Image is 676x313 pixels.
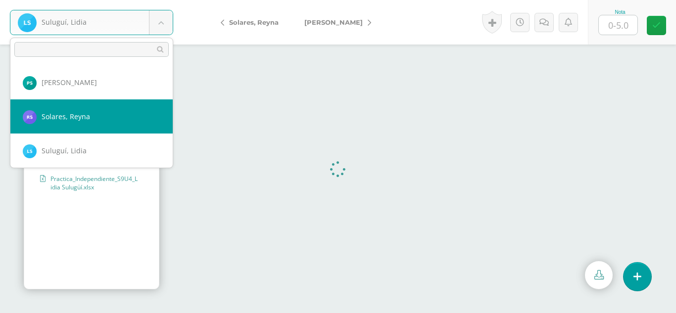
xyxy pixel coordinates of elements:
span: [PERSON_NAME] [42,78,97,87]
span: Solares, Reyna [42,112,90,121]
img: ad213631a6d1d177028ed1a5628a7e9d.png [23,144,37,158]
img: f0d9475fcddc922157dd64ca021da9a9.png [23,110,37,124]
span: Suluguí, Lidia [42,146,87,155]
img: 3513784f4a3f21f846fd12464bfb4a2a.png [23,76,37,90]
